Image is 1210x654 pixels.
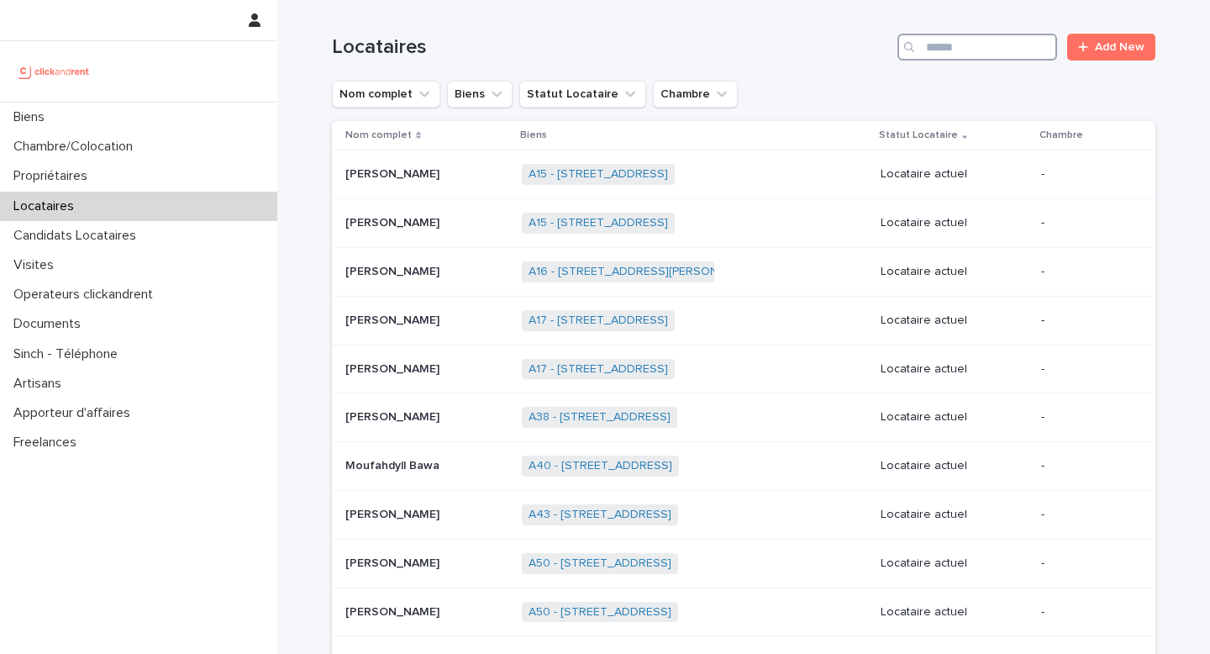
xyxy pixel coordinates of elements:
p: - [1041,508,1128,522]
tr: [PERSON_NAME][PERSON_NAME] A50 - [STREET_ADDRESS] Locataire actuel- [332,588,1155,636]
p: - [1041,410,1128,425]
a: A15 - [STREET_ADDRESS] [529,167,668,182]
a: A38 - [STREET_ADDRESS] [529,410,671,425]
span: Add New [1095,41,1144,53]
a: A17 - [STREET_ADDRESS] [529,314,668,328]
p: Locataire actuel [881,556,1028,571]
p: - [1041,216,1128,230]
p: [PERSON_NAME] [345,407,443,425]
tr: [PERSON_NAME][PERSON_NAME] A17 - [STREET_ADDRESS] Locataire actuel- [332,345,1155,393]
p: - [1041,459,1128,473]
a: Add New [1067,34,1155,61]
p: Visites [7,257,67,273]
h1: Locataires [332,35,891,60]
p: Moufahdyll Bawa [345,456,443,473]
p: [PERSON_NAME] [345,164,443,182]
p: Chambre/Colocation [7,139,146,155]
p: [PERSON_NAME] [345,261,443,279]
p: Operateurs clickandrent [7,287,166,303]
p: Biens [520,126,547,145]
a: A50 - [STREET_ADDRESS] [529,605,671,620]
p: [PERSON_NAME] [345,602,443,620]
p: Artisans [7,376,75,392]
p: Locataire actuel [881,216,1028,230]
p: Locataire actuel [881,167,1028,182]
a: A50 - [STREET_ADDRESS] [529,556,671,571]
tr: Moufahdyll BawaMoufahdyll Bawa A40 - [STREET_ADDRESS] Locataire actuel- [332,442,1155,491]
a: A43 - [STREET_ADDRESS] [529,508,671,522]
p: Locataire actuel [881,508,1028,522]
a: A16 - [STREET_ADDRESS][PERSON_NAME] [529,265,760,279]
p: Nom complet [345,126,412,145]
p: Statut Locataire [879,126,958,145]
a: A17 - [STREET_ADDRESS] [529,362,668,377]
p: Candidats Locataires [7,228,150,244]
p: [PERSON_NAME] [345,310,443,328]
tr: [PERSON_NAME][PERSON_NAME] A38 - [STREET_ADDRESS] Locataire actuel- [332,393,1155,442]
p: Biens [7,109,58,125]
tr: [PERSON_NAME][PERSON_NAME] A16 - [STREET_ADDRESS][PERSON_NAME] Locataire actuel- [332,247,1155,296]
p: Propriétaires [7,168,101,184]
tr: [PERSON_NAME][PERSON_NAME] A15 - [STREET_ADDRESS] Locataire actuel- [332,199,1155,248]
p: Locataire actuel [881,459,1028,473]
p: [PERSON_NAME] [345,213,443,230]
p: - [1041,605,1128,620]
tr: [PERSON_NAME][PERSON_NAME] A15 - [STREET_ADDRESS] Locataire actuel- [332,150,1155,199]
img: UCB0brd3T0yccxBKYDjQ [13,55,95,88]
p: Locataire actuel [881,410,1028,425]
tr: [PERSON_NAME][PERSON_NAME] A17 - [STREET_ADDRESS] Locataire actuel- [332,296,1155,345]
p: - [1041,314,1128,328]
p: Locataires [7,198,87,214]
p: - [1041,167,1128,182]
p: - [1041,556,1128,571]
button: Chambre [653,81,738,108]
a: A15 - [STREET_ADDRESS] [529,216,668,230]
p: Sinch - Téléphone [7,346,131,362]
button: Nom complet [332,81,440,108]
p: Locataire actuel [881,605,1028,620]
tr: [PERSON_NAME][PERSON_NAME] A43 - [STREET_ADDRESS] Locataire actuel- [332,490,1155,539]
p: Freelances [7,435,90,451]
p: - [1041,362,1128,377]
p: [PERSON_NAME] [345,359,443,377]
p: Locataire actuel [881,314,1028,328]
input: Search [897,34,1057,61]
button: Statut Locataire [519,81,646,108]
tr: [PERSON_NAME][PERSON_NAME] A50 - [STREET_ADDRESS] Locataire actuel- [332,539,1155,588]
p: Apporteur d'affaires [7,405,144,421]
p: Documents [7,316,94,332]
p: [PERSON_NAME] [345,504,443,522]
p: [PERSON_NAME] [345,553,443,571]
button: Biens [447,81,513,108]
a: A40 - [STREET_ADDRESS] [529,459,672,473]
p: Chambre [1039,126,1083,145]
p: Locataire actuel [881,265,1028,279]
p: Locataire actuel [881,362,1028,377]
p: - [1041,265,1128,279]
